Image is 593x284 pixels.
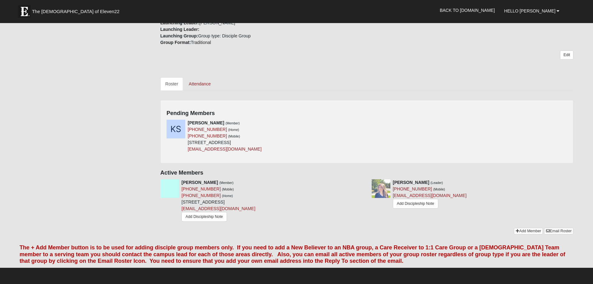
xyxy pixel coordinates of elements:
a: [EMAIL_ADDRESS][DOMAIN_NAME] [393,193,467,198]
a: [EMAIL_ADDRESS][DOMAIN_NAME] [181,206,255,211]
small: (Mobile) [433,187,445,191]
strong: [PERSON_NAME] [393,180,429,185]
a: Add Member [514,228,543,234]
a: [PHONE_NUMBER] [188,127,227,132]
strong: Launching Group: [160,33,198,38]
a: Roster [160,77,183,90]
small: (Leader) [431,181,443,185]
strong: [PERSON_NAME] [188,120,224,125]
span: The [DEMOGRAPHIC_DATA] of Eleven22 [32,8,120,15]
font: The + Add Member button is to be used for adding disciple group members only. If you need to add ... [20,244,566,264]
a: Back to [DOMAIN_NAME] [435,2,500,18]
strong: [PERSON_NAME] [181,180,218,185]
div: [STREET_ADDRESS] [181,179,255,223]
div: [STREET_ADDRESS] [188,120,261,152]
img: Eleven22 logo [18,5,31,18]
a: Hello [PERSON_NAME] [500,3,564,19]
a: Add Discipleship Note [393,199,438,209]
span: Hello [PERSON_NAME] [504,8,556,13]
small: (Member) [219,181,233,185]
a: [PHONE_NUMBER] [181,186,221,191]
small: (Mobile) [222,187,234,191]
a: [PHONE_NUMBER] [181,193,221,198]
a: [PHONE_NUMBER] [188,133,227,138]
a: Add Discipleship Note [181,212,227,222]
strong: Launching Leader: [160,27,199,32]
small: (Member) [225,121,240,125]
h4: Active Members [160,170,573,176]
a: Edit [560,51,573,60]
strong: Group Format: [160,40,191,45]
small: (Home) [222,194,233,198]
a: The [DEMOGRAPHIC_DATA] of Eleven22 [15,2,139,18]
small: (Mobile) [228,134,240,138]
a: [EMAIL_ADDRESS][DOMAIN_NAME] [188,147,261,152]
h4: Pending Members [167,110,567,117]
a: Attendance [184,77,216,90]
a: Email Roster [544,228,573,234]
small: (Home) [228,128,239,132]
a: [PHONE_NUMBER] [393,186,432,191]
